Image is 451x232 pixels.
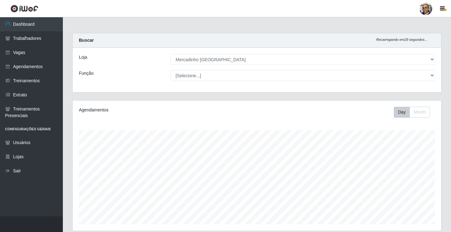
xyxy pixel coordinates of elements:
button: Day [394,107,410,118]
label: Função [79,70,94,77]
label: Loja [79,54,87,61]
div: Toolbar with button groups [394,107,435,118]
div: First group [394,107,430,118]
strong: Buscar [79,38,94,43]
i: Recarregando em 29 segundos... [376,38,427,41]
div: Agendamentos [79,107,222,113]
button: Month [410,107,430,118]
img: CoreUI Logo [10,5,38,13]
